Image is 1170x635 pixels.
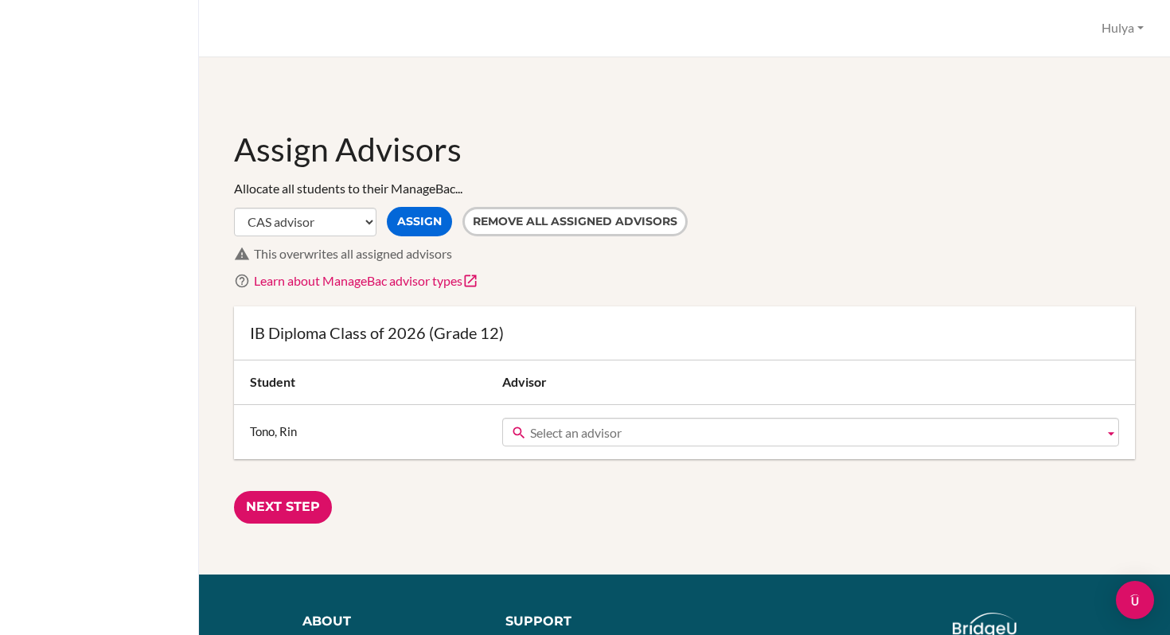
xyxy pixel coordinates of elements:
[302,613,482,631] div: About
[254,273,478,288] a: Learn about ManageBac advisor types
[530,419,1098,447] span: Select an advisor
[1094,14,1151,43] button: Hulya
[250,322,1119,344] h3: IB Diploma Class of 2026 (Grade 12)
[234,404,498,459] td: Tono, Rin
[234,360,498,404] th: Student
[234,127,1135,171] h1: Assign Advisors
[498,360,1135,404] th: Advisor
[234,491,332,524] input: Next Step
[505,613,673,631] div: Support
[254,245,1135,263] div: This overwrites all assigned advisors
[234,180,1135,198] p: Allocate all students to their ManageBac...
[1116,581,1154,619] div: Open Intercom Messenger
[462,207,688,236] button: Remove all assigned advisors
[387,207,452,236] button: Assign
